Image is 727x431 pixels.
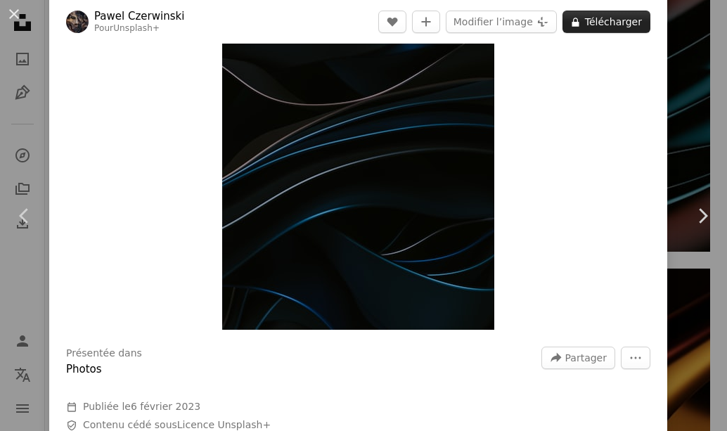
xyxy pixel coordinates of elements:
[66,363,102,375] a: Photos
[94,9,184,23] a: Pawel Czerwinski
[378,11,406,33] button: J’aime
[94,23,184,34] div: Pour
[83,401,200,412] span: Publiée le
[621,347,650,369] button: Plus d’actions
[565,347,607,368] span: Partager
[177,419,271,430] a: Licence Unsplash+
[562,11,650,33] button: Télécharger
[66,347,142,361] h3: Présentée dans
[131,401,200,412] time: 6 février 2023 à 13:39:20 UTC+1
[113,23,160,33] a: Unsplash+
[446,11,557,33] button: Modifier l’image
[678,148,727,283] a: Suivant
[66,11,89,33] img: Accéder au profil de Pawel Czerwinski
[412,11,440,33] button: Ajouter à la collection
[541,347,615,369] button: Partager cette image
